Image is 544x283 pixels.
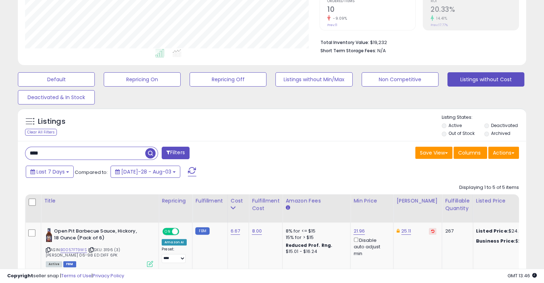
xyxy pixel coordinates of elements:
[46,247,120,258] span: | SKU: 3196 (3) [PERSON_NAME] 06-98 ED DIFF 6PK
[491,130,510,136] label: Archived
[54,228,141,243] b: Open Pit Barbecue Sauce, Hickory, 18 Ounce (Pack of 6)
[285,228,345,234] div: 8% for <= $15
[458,149,481,156] span: Columns
[46,261,62,267] span: All listings currently available for purchase on Amazon
[163,229,172,235] span: ON
[445,228,467,234] div: 267
[121,168,171,175] span: [DATE]-28 - Aug-03
[18,72,95,87] button: Default
[61,272,92,279] a: Terms of Use
[162,147,190,159] button: Filters
[447,72,524,87] button: Listings without Cost
[396,197,439,205] div: [PERSON_NAME]
[285,242,332,248] b: Reduced Prof. Rng.
[353,236,388,257] div: Disable auto adjust min
[190,72,266,87] button: Repricing Off
[285,249,345,255] div: $15.01 - $16.24
[491,122,518,128] label: Deactivated
[60,247,87,253] a: B0057FT9WS
[7,272,33,279] strong: Copyright
[178,229,190,235] span: OFF
[415,147,452,159] button: Save View
[195,227,209,235] small: FBM
[320,48,376,54] b: Short Term Storage Fees:
[162,247,187,263] div: Preset:
[18,90,95,104] button: Deactivated & In Stock
[508,272,537,279] span: 2025-08-11 13:46 GMT
[488,147,519,159] button: Actions
[454,147,487,159] button: Columns
[162,239,187,245] div: Amazon AI
[63,261,76,267] span: FBM
[111,166,180,178] button: [DATE]-28 - Aug-03
[252,228,262,235] a: 8.00
[445,197,470,212] div: Fulfillable Quantity
[26,166,74,178] button: Last 7 Days
[7,273,124,279] div: seller snap | |
[285,197,347,205] div: Amazon Fees
[431,23,448,27] small: Prev: 17.77%
[431,5,519,15] h2: 20.33%
[476,197,538,205] div: Listed Price
[476,238,515,244] b: Business Price:
[449,130,475,136] label: Out of Stock
[330,16,347,21] small: -9.09%
[93,272,124,279] a: Privacy Policy
[353,228,365,235] a: 21.96
[362,72,438,87] button: Non Competitive
[442,114,526,121] p: Listing States:
[44,197,156,205] div: Title
[476,228,535,234] div: $24.37
[38,117,65,127] h5: Listings
[25,129,57,136] div: Clear All Filters
[285,234,345,241] div: 15% for > $15
[195,197,224,205] div: Fulfillment
[162,197,189,205] div: Repricing
[285,205,290,211] small: Amazon Fees.
[104,72,181,87] button: Repricing On
[327,5,415,15] h2: 10
[434,16,447,21] small: 14.41%
[353,197,390,205] div: Min Price
[476,228,509,234] b: Listed Price:
[231,228,240,235] a: 6.67
[476,238,535,244] div: $24.41
[252,197,279,212] div: Fulfillment Cost
[231,197,246,205] div: Cost
[320,38,514,46] li: $19,232
[320,39,369,45] b: Total Inventory Value:
[46,228,153,266] div: ASIN:
[401,228,411,235] a: 25.11
[36,168,65,175] span: Last 7 Days
[377,47,386,54] span: N/A
[46,228,52,242] img: 41s8JIYWeSL._SL40_.jpg
[459,184,519,191] div: Displaying 1 to 5 of 5 items
[75,169,108,176] span: Compared to:
[275,72,352,87] button: Listings without Min/Max
[327,23,337,27] small: Prev: 11
[449,122,462,128] label: Active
